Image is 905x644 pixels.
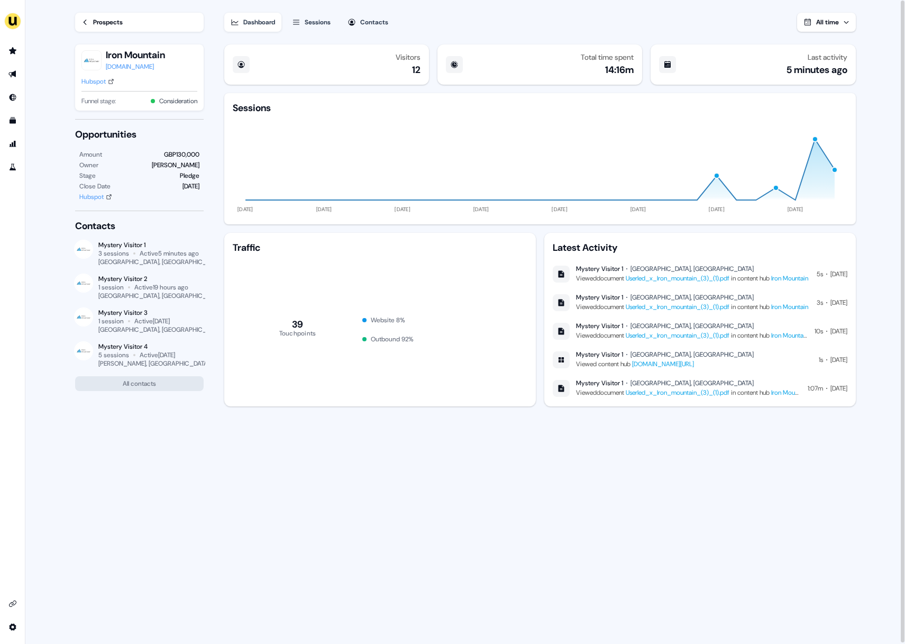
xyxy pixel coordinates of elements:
[233,241,527,254] div: Traffic
[4,135,21,152] a: Go to attribution
[371,334,414,344] div: Outbound 92 %
[830,297,847,308] div: [DATE]
[830,326,847,337] div: [DATE]
[79,170,96,181] div: Stage
[360,17,388,28] div: Contacts
[81,76,106,87] div: Hubspot
[98,241,204,249] div: Mystery Visitor 1
[79,192,112,202] a: Hubspot
[576,293,623,302] div: Mystery Visitor 1
[830,355,847,365] div: [DATE]
[576,273,808,284] div: Viewed document in content hub
[4,42,21,59] a: Go to prospects
[75,128,204,141] div: Opportunities
[140,249,199,258] div: Active 5 minutes ago
[576,379,623,387] div: Mystery Visitor 1
[81,96,116,106] span: Funnel stage:
[75,376,204,391] button: All contacts
[106,61,165,72] a: [DOMAIN_NAME]
[98,258,223,266] div: [GEOGRAPHIC_DATA], [GEOGRAPHIC_DATA]
[630,206,646,213] tspan: [DATE]
[632,360,694,368] a: [DOMAIN_NAME][URL]
[182,181,199,192] div: [DATE]
[808,383,823,394] div: 1:07m
[576,330,808,341] div: Viewed document in content hub
[134,317,170,325] div: Active [DATE]
[830,269,847,279] div: [DATE]
[4,595,21,612] a: Go to integrations
[371,315,405,325] div: Website 8 %
[830,383,847,394] div: [DATE]
[75,220,204,232] div: Contacts
[98,309,204,317] div: Mystery Visitor 3
[79,181,111,192] div: Close Date
[237,206,253,213] tspan: [DATE]
[4,112,21,129] a: Go to templates
[576,387,801,398] div: Viewed document in content hub
[817,269,823,279] div: 5s
[816,18,839,26] span: All time
[581,53,634,61] div: Total time spent
[412,64,420,76] div: 12
[224,13,281,32] button: Dashboard
[630,379,754,387] div: [GEOGRAPHIC_DATA], [GEOGRAPHIC_DATA]
[79,149,102,160] div: Amount
[626,388,729,397] a: Userled_x_Iron_mountain_(3)_(1).pdf
[98,292,223,300] div: [GEOGRAPHIC_DATA], [GEOGRAPHIC_DATA]
[98,342,204,351] div: Mystery Visitor 4
[305,17,331,28] div: Sessions
[787,64,847,76] div: 5 minutes ago
[98,325,223,334] div: [GEOGRAPHIC_DATA], [GEOGRAPHIC_DATA]
[771,388,808,397] a: Iron Mountain
[819,355,823,365] div: 1s
[473,206,489,213] tspan: [DATE]
[341,13,395,32] button: Contacts
[140,351,175,359] div: Active [DATE]
[396,53,420,61] div: Visitors
[81,76,114,87] a: Hubspot
[233,102,271,114] div: Sessions
[98,275,204,283] div: Mystery Visitor 2
[98,351,129,359] div: 5 sessions
[808,53,847,61] div: Last activity
[815,326,823,337] div: 10s
[98,359,209,368] div: [PERSON_NAME], [GEOGRAPHIC_DATA]
[552,206,568,213] tspan: [DATE]
[279,329,316,337] tspan: Touchpoints
[576,265,623,273] div: Mystery Visitor 1
[291,318,303,331] tspan: 39
[134,283,188,292] div: Active 19 hours ago
[630,350,754,359] div: [GEOGRAPHIC_DATA], [GEOGRAPHIC_DATA]
[98,317,124,325] div: 1 session
[576,359,754,369] div: Viewed content hub
[626,303,729,311] a: Userled_x_Iron_mountain_(3)_(1).pdf
[771,331,808,340] a: Iron Mountain
[576,322,623,330] div: Mystery Visitor 1
[626,274,729,283] a: Userled_x_Iron_mountain_(3)_(1).pdf
[605,64,634,76] div: 14:16m
[79,192,104,202] div: Hubspot
[159,96,197,106] button: Consideration
[93,17,123,28] div: Prospects
[4,159,21,176] a: Go to experiments
[630,322,754,330] div: [GEOGRAPHIC_DATA], [GEOGRAPHIC_DATA]
[630,293,754,302] div: [GEOGRAPHIC_DATA], [GEOGRAPHIC_DATA]
[395,206,410,213] tspan: [DATE]
[771,303,808,311] a: Iron Mountain
[817,297,823,308] div: 3s
[98,283,124,292] div: 1 session
[4,66,21,83] a: Go to outbound experience
[709,206,725,213] tspan: [DATE]
[98,249,129,258] div: 3 sessions
[164,149,199,160] div: GBP130,000
[771,274,808,283] a: Iron Mountain
[243,17,275,28] div: Dashboard
[630,265,754,273] div: [GEOGRAPHIC_DATA], [GEOGRAPHIC_DATA]
[79,160,98,170] div: Owner
[152,160,199,170] div: [PERSON_NAME]
[75,13,204,32] a: Prospects
[4,619,21,636] a: Go to integrations
[787,206,803,213] tspan: [DATE]
[316,206,332,213] tspan: [DATE]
